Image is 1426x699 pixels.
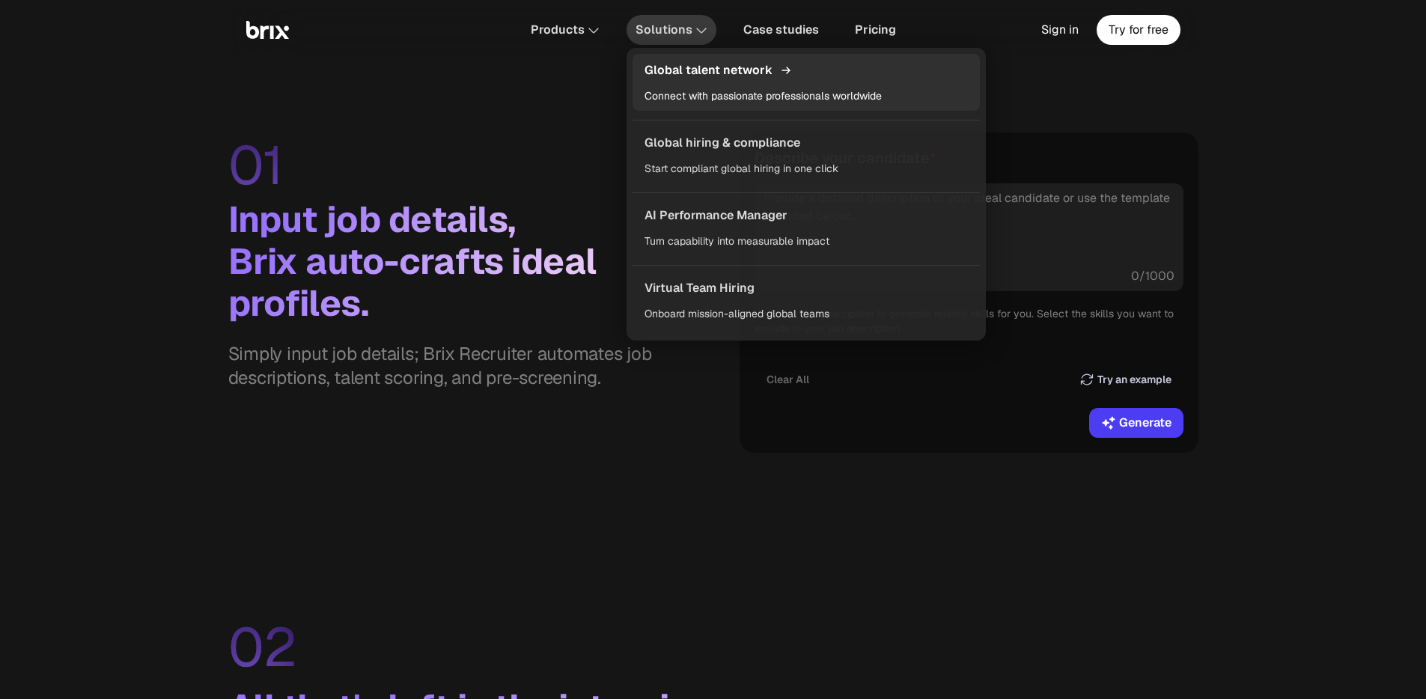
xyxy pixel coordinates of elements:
[228,324,665,390] div: Simply input job details; Brix Recruiter automates job descriptions, talent scoring, and pre-scre...
[228,198,665,324] div: Input job details, Brix auto-crafts ideal profiles.
[228,612,297,682] span: 02
[755,366,821,393] button: Clear All
[1067,366,1183,393] button: Try an example
[228,130,284,200] span: 01
[1131,267,1174,285] span: 0 / 1000
[1089,408,1183,438] button: Generate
